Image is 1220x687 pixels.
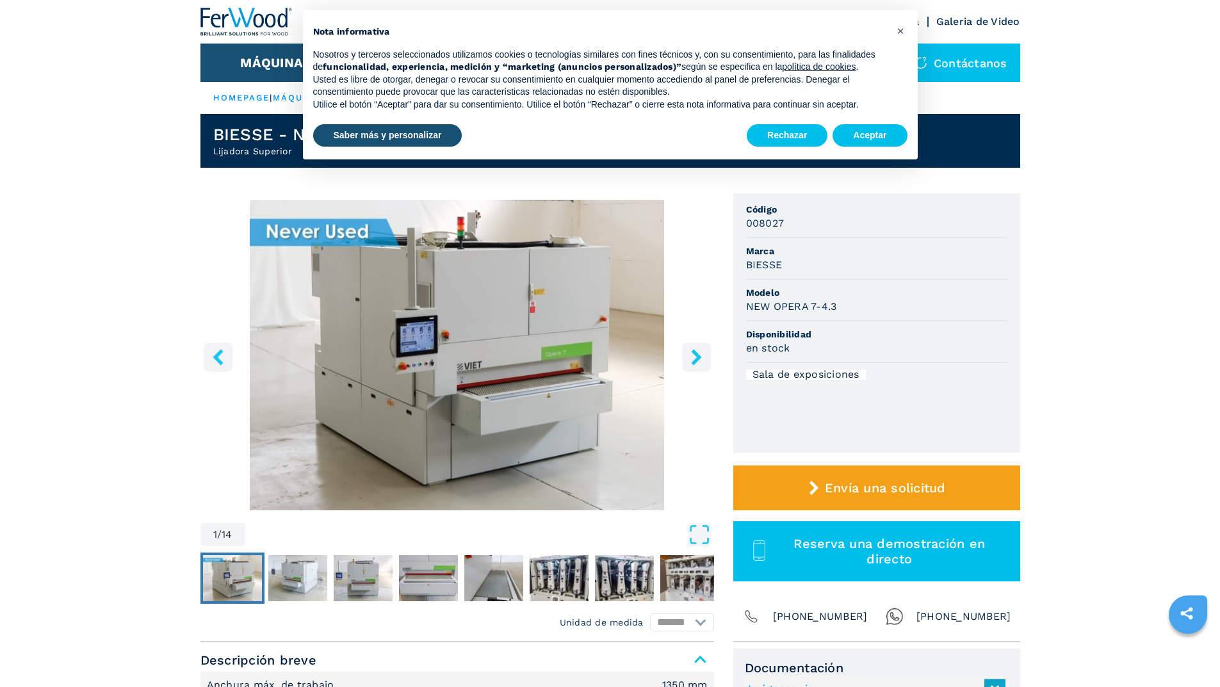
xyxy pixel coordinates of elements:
span: Reserva una demostración en directo [774,536,1005,567]
div: Go to Slide 1 [200,200,714,510]
button: Go to Slide 3 [331,553,395,604]
a: máquinas [273,93,329,102]
h3: 008027 [746,216,785,230]
h3: NEW OPERA 7-4.3 [746,299,837,314]
button: left-button [204,343,232,371]
span: 1 [213,529,217,540]
img: dea0b160b06de987df076bc288db02f7 [334,555,393,601]
img: Phone [742,608,760,626]
h3: en stock [746,341,790,355]
span: 14 [222,529,232,540]
button: Go to Slide 6 [527,553,591,604]
button: Rechazar [747,124,827,147]
span: | [270,93,272,102]
img: 4fc1cd7e5da49431a97e42a830b7e6f2 [399,555,458,601]
button: right-button [682,343,711,371]
button: Go to Slide 2 [266,553,330,604]
img: 70831c24ff84e2f273f2c074152247de [595,555,654,601]
img: Whatsapp [886,608,904,626]
button: Aceptar [833,124,907,147]
div: Contáctanos [902,44,1020,82]
span: Marca [746,245,1007,257]
img: Lijadora Superior BIESSE NEW OPERA 7-4.3 [200,200,714,510]
span: Código [746,203,1007,216]
span: Modelo [746,286,1007,299]
button: Go to Slide 5 [462,553,526,604]
button: Reserva una demostración en directo [733,521,1020,581]
button: Máquinas [240,55,311,70]
span: Disponibilidad [746,328,1007,341]
span: [PHONE_NUMBER] [916,608,1011,626]
p: Usted es libre de otorgar, denegar o revocar su consentimiento en cualquier momento accediendo al... [313,74,887,99]
a: sharethis [1171,597,1203,629]
span: / [217,529,222,540]
em: Unidad de medida [560,616,644,629]
h1: BIESSE - NEW OPERA 7-4.3 [213,124,439,145]
img: 89206a6472bd8267f86545652d13f3f8 [203,555,262,601]
button: Envía una solicitud [733,465,1020,510]
span: Envía una solicitud [825,480,946,496]
img: 0fa784183b41aff827a7377a937ffa04 [464,555,523,601]
strong: funcionalidad, experiencia, medición y “marketing (anuncios personalizados)” [323,61,681,72]
span: Documentación [745,660,1009,675]
button: Go to Slide 7 [592,553,656,604]
span: Descripción breve [200,649,714,672]
div: Sala de exposiciones [746,369,866,380]
button: Saber más y personalizar [313,124,462,147]
img: ae97bdec610a70738ffcd1a9a0f54ff2 [660,555,719,601]
button: Open Fullscreen [248,523,711,546]
nav: Thumbnail Navigation [200,553,714,604]
h3: BIESSE [746,257,783,272]
img: ce6f1cc4eac11fd9f4a137a60e2d2ab4 [268,555,327,601]
p: Utilice el botón “Aceptar” para dar su consentimiento. Utilice el botón “Rechazar” o cierre esta ... [313,99,887,111]
button: Go to Slide 4 [396,553,460,604]
button: Go to Slide 1 [200,553,264,604]
a: HOMEPAGE [213,93,270,102]
a: Galeria de Video [936,15,1020,28]
span: × [897,23,904,38]
button: Go to Slide 8 [658,553,722,604]
button: Cerrar esta nota informativa [891,20,911,41]
span: [PHONE_NUMBER] [773,608,868,626]
img: 2951fcef26ee5363ac09c193238f5d30 [530,555,589,601]
p: Nosotros y terceros seleccionados utilizamos cookies o tecnologías similares con fines técnicos y... [313,49,887,74]
iframe: Chat [1166,629,1210,677]
h2: Nota informativa [313,26,887,38]
img: Ferwood [200,8,293,36]
h2: Lijadora Superior [213,145,439,158]
a: política de cookies [782,61,856,72]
